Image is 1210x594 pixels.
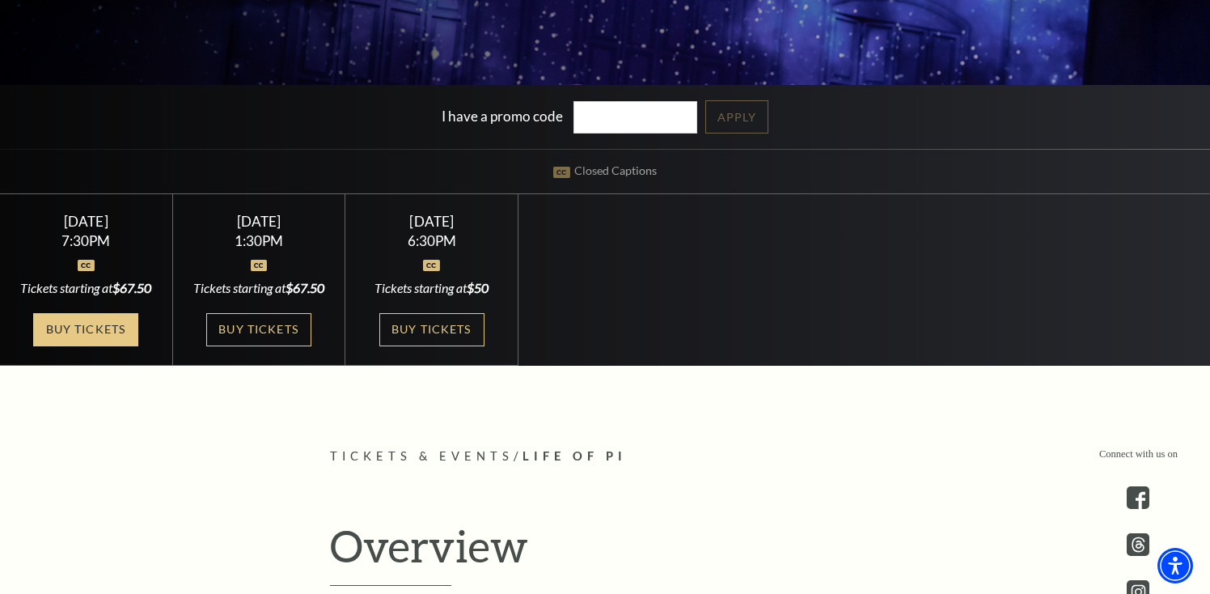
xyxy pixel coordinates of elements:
[112,280,151,295] span: $67.50
[365,213,498,230] div: [DATE]
[1127,486,1149,509] a: facebook - open in a new tab
[1099,447,1178,462] p: Connect with us on
[19,213,153,230] div: [DATE]
[33,313,138,346] a: Buy Tickets
[192,213,325,230] div: [DATE]
[1157,548,1193,583] div: Accessibility Menu
[467,280,489,295] span: $50
[365,234,498,248] div: 6:30PM
[206,313,311,346] a: Buy Tickets
[192,279,325,297] div: Tickets starting at
[330,520,880,586] h2: Overview
[19,234,153,248] div: 7:30PM
[19,279,153,297] div: Tickets starting at
[522,449,627,463] span: Life of Pi
[330,449,514,463] span: Tickets & Events
[442,107,563,124] label: I have a promo code
[330,447,880,467] p: /
[365,279,498,297] div: Tickets starting at
[1127,533,1149,556] a: threads.com - open in a new tab
[286,280,324,295] span: $67.50
[192,234,325,248] div: 1:30PM
[379,313,484,346] a: Buy Tickets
